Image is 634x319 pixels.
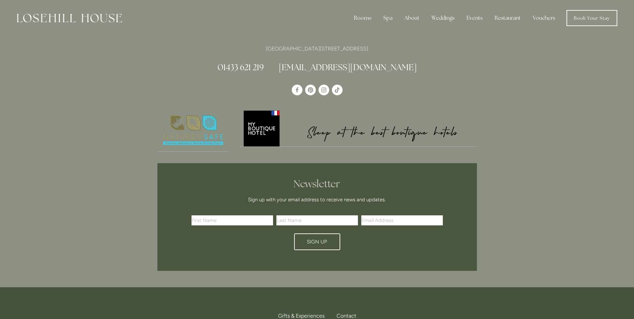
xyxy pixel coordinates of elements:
div: Restaurant [489,11,526,25]
h2: Newsletter [194,178,440,190]
a: [EMAIL_ADDRESS][DOMAIN_NAME] [279,62,417,73]
p: [GEOGRAPHIC_DATA][STREET_ADDRESS] [157,44,477,53]
p: Sign up with your email address to receive news and updates. [194,196,440,204]
a: 01433 621 219 [218,62,264,73]
img: My Boutique Hotel - Logo [240,109,477,146]
a: Instagram [319,85,329,95]
input: Email Address [361,215,443,225]
a: Book Your Stay [566,10,617,26]
span: Gifts & Experiences [278,313,325,319]
div: Events [461,11,488,25]
div: Rooms [349,11,377,25]
a: TikTok [332,85,343,95]
a: Vouchers [527,11,560,25]
span: Sign Up [307,239,327,245]
a: Losehill House Hotel & Spa [292,85,302,95]
a: Nature's Safe - Logo [157,109,229,152]
img: Nature's Safe - Logo [157,109,229,151]
div: Spa [378,11,398,25]
div: Weddings [426,11,460,25]
input: Last Name [276,215,358,225]
img: Losehill House [17,14,122,22]
div: About [399,11,425,25]
a: My Boutique Hotel - Logo [240,109,477,147]
button: Sign Up [294,233,340,250]
input: First Name [192,215,273,225]
a: Pinterest [305,85,316,95]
